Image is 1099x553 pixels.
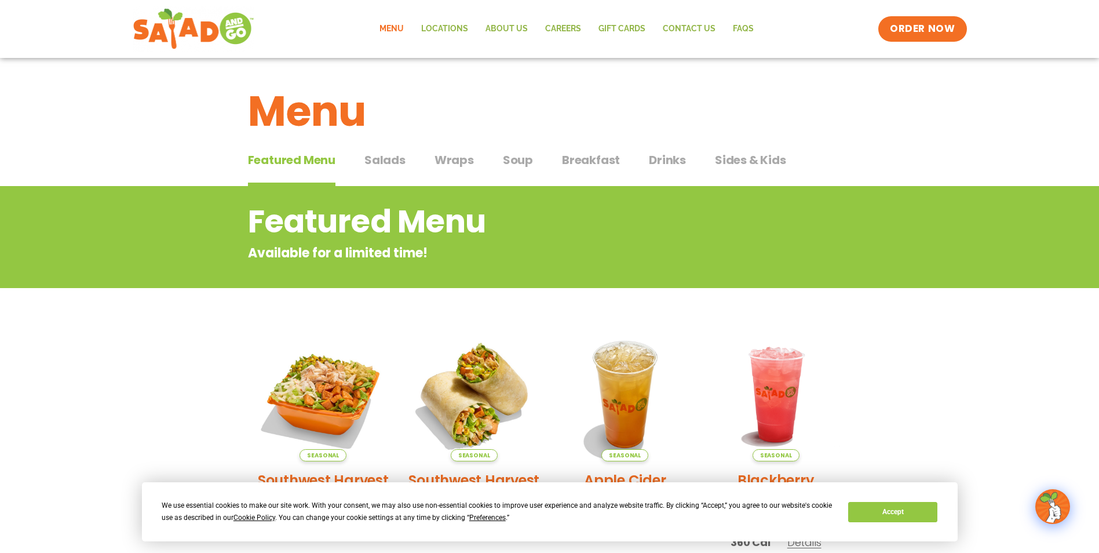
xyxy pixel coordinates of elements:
span: ORDER NOW [890,22,955,36]
span: Sides & Kids [715,151,786,169]
span: Seasonal [753,449,799,461]
h2: Blackberry [PERSON_NAME] Lemonade [709,470,843,531]
span: Wraps [435,151,474,169]
span: Cookie Policy [233,514,275,522]
h2: Apple Cider Lemonade [558,470,692,511]
a: Menu [371,16,412,42]
a: Contact Us [654,16,724,42]
button: Accept [848,502,937,522]
img: Product photo for Blackberry Bramble Lemonade [709,328,843,461]
span: Seasonal [300,449,346,461]
span: Seasonal [601,449,648,461]
div: Tabbed content [248,147,852,187]
div: We use essential cookies to make our site work. With your consent, we may also use non-essential ... [162,500,834,524]
a: FAQs [724,16,762,42]
span: Seasonal [451,449,498,461]
img: Product photo for Apple Cider Lemonade [558,328,692,461]
h2: Southwest Harvest Wrap [407,470,541,511]
a: About Us [477,16,536,42]
nav: Menu [371,16,762,42]
h2: Southwest Harvest Salad [257,470,390,511]
span: Drinks [649,151,686,169]
img: new-SAG-logo-768×292 [133,6,255,52]
a: Locations [412,16,477,42]
span: Featured Menu [248,151,335,169]
a: GIFT CARDS [590,16,654,42]
div: Cookie Consent Prompt [142,482,958,541]
img: Product photo for Southwest Harvest Salad [257,328,390,461]
span: Soup [503,151,533,169]
img: wpChatIcon [1036,490,1069,523]
img: Product photo for Southwest Harvest Wrap [407,328,541,461]
span: Details [787,535,821,550]
h1: Menu [248,80,852,143]
span: 360 Cal [731,534,771,550]
span: Salads [364,151,406,169]
span: Breakfast [562,151,620,169]
a: ORDER NOW [878,16,966,42]
span: Preferences [469,514,506,522]
a: Careers [536,16,590,42]
p: Available for a limited time! [248,243,758,263]
h2: Featured Menu [248,198,758,245]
